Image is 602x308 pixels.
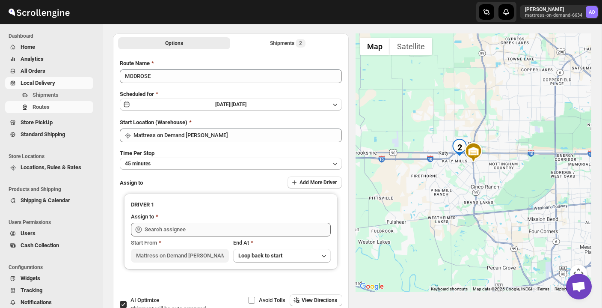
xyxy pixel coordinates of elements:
[520,5,599,19] button: User menu
[566,274,592,299] a: Open chat
[21,131,65,138] span: Standard Shipping
[7,1,71,23] img: ScrollEngine
[5,161,93,173] button: Locations, Rules & Rates
[451,139,468,156] div: 2
[360,38,390,55] button: Show street map
[120,99,342,111] button: [DATE]|[DATE]
[231,102,246,108] span: [DATE]
[21,299,52,305] span: Notifications
[299,40,302,47] span: 2
[5,65,93,77] button: All Orders
[21,275,40,281] span: Widgets
[21,56,44,62] span: Analytics
[21,230,36,236] span: Users
[215,102,231,108] span: [DATE] |
[120,158,342,170] button: 45 minutes
[589,9,595,15] text: AO
[5,227,93,239] button: Users
[9,264,97,271] span: Configurations
[300,179,337,186] span: Add More Driver
[233,239,331,247] div: End At
[21,197,70,203] span: Shipping & Calendar
[130,297,159,303] span: AI Optimize
[259,297,285,303] span: Avoid Tolls
[120,91,154,97] span: Scheduled for
[5,53,93,65] button: Analytics
[9,153,97,160] span: Store Locations
[33,104,50,110] span: Routes
[21,119,53,126] span: Store PickUp
[525,13,582,18] p: mattress-on-demand-6634
[9,186,97,193] span: Products and Shipping
[473,287,532,291] span: Map data ©2025 Google, INEGI
[9,33,97,39] span: Dashboard
[290,294,342,306] button: View Directions
[358,281,386,292] img: Google
[33,92,59,98] span: Shipments
[113,52,349,294] div: All Route Options
[288,176,342,188] button: Add More Driver
[586,6,598,18] span: Andrew Olson
[131,200,331,209] h3: DRIVER 1
[133,129,342,142] input: Search location
[21,242,59,248] span: Cash Collection
[131,239,157,246] span: Start From
[125,160,151,167] span: 45 minutes
[120,119,187,126] span: Start Location (Warehouse)
[21,80,55,86] span: Local Delivery
[570,265,587,282] button: Map camera controls
[21,287,42,293] span: Tracking
[5,239,93,251] button: Cash Collection
[238,252,282,259] span: Loop back to start
[537,287,549,291] a: Terms (opens in new tab)
[21,68,45,74] span: All Orders
[232,37,344,49] button: Selected Shipments
[390,38,432,55] button: Show satellite imagery
[118,37,230,49] button: All Route Options
[5,194,93,206] button: Shipping & Calendar
[9,219,97,226] span: Users Permissions
[358,281,386,292] a: Open this area in Google Maps (opens a new window)
[302,297,337,304] span: View Directions
[525,6,582,13] p: [PERSON_NAME]
[555,287,589,291] a: Report a map error
[120,69,342,83] input: Eg: Bengaluru Route
[5,41,93,53] button: Home
[233,249,331,263] button: Loop back to start
[21,164,81,170] span: Locations, Rules & Rates
[431,286,468,292] button: Keyboard shortcuts
[120,60,150,66] span: Route Name
[165,40,183,47] span: Options
[120,179,143,186] span: Assign to
[5,272,93,284] button: Widgets
[5,101,93,113] button: Routes
[5,89,93,101] button: Shipments
[145,223,331,236] input: Search assignee
[270,39,305,48] div: Shipments
[21,44,35,50] span: Home
[131,212,154,221] div: Assign to
[5,284,93,296] button: Tracking
[120,150,154,156] span: Time Per Stop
